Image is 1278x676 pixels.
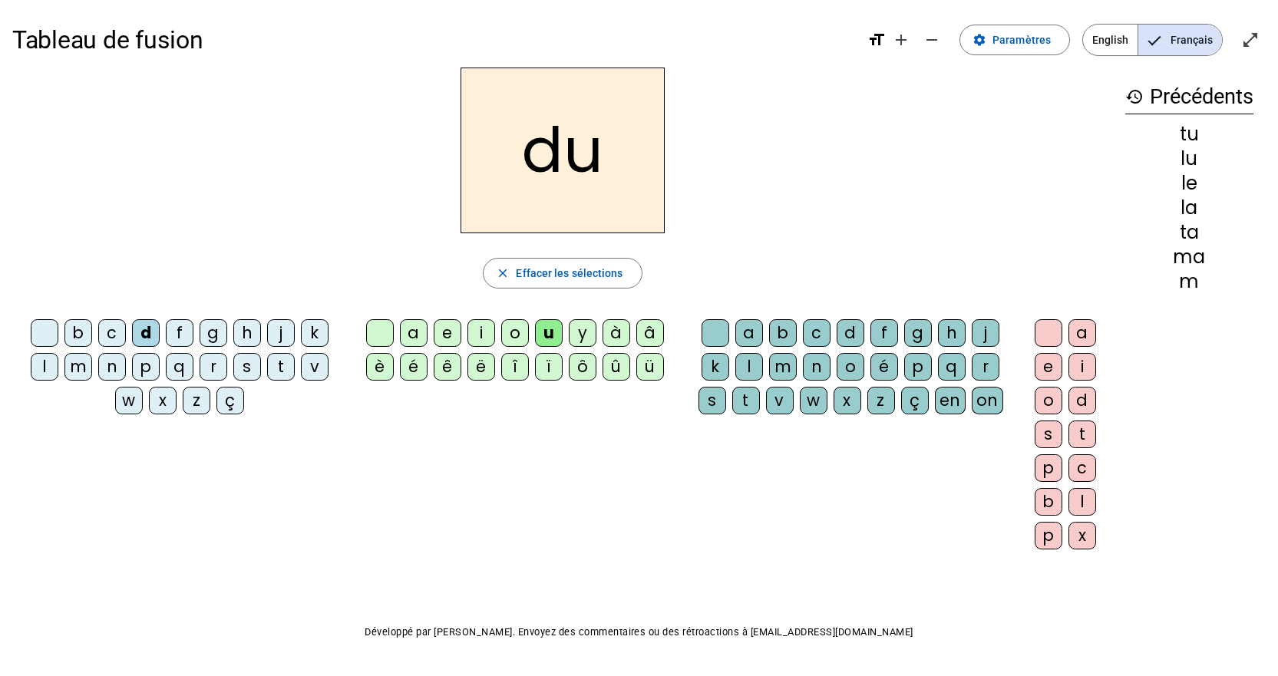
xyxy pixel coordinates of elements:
[886,25,916,55] button: Augmenter la taille de la police
[1082,24,1223,56] mat-button-toggle-group: Language selection
[735,353,763,381] div: l
[1125,80,1253,114] h3: Précédents
[935,387,966,414] div: en
[973,33,986,47] mat-icon: settings
[115,387,143,414] div: w
[959,25,1070,55] button: Paramètres
[233,319,261,347] div: h
[366,353,394,381] div: è
[732,387,760,414] div: t
[938,353,966,381] div: q
[434,319,461,347] div: e
[1035,488,1062,516] div: b
[972,353,999,381] div: r
[132,319,160,347] div: d
[569,319,596,347] div: y
[938,319,966,347] div: h
[267,319,295,347] div: j
[501,353,529,381] div: î
[183,387,210,414] div: z
[64,319,92,347] div: b
[904,353,932,381] div: p
[1068,522,1096,549] div: x
[1125,87,1144,106] mat-icon: history
[867,387,895,414] div: z
[467,353,495,381] div: ë
[149,387,177,414] div: x
[992,31,1051,49] span: Paramètres
[1068,387,1096,414] div: d
[200,353,227,381] div: r
[132,353,160,381] div: p
[434,353,461,381] div: ê
[803,353,831,381] div: n
[535,353,563,381] div: ï
[972,319,999,347] div: j
[923,31,941,49] mat-icon: remove
[1035,522,1062,549] div: p
[1241,31,1260,49] mat-icon: open_in_full
[870,319,898,347] div: f
[31,353,58,381] div: l
[200,319,227,347] div: g
[916,25,947,55] button: Diminuer la taille de la police
[803,319,831,347] div: c
[769,353,797,381] div: m
[636,319,664,347] div: â
[636,353,664,381] div: ü
[901,387,929,414] div: ç
[98,319,126,347] div: c
[1138,25,1222,55] span: Français
[766,387,794,414] div: v
[1083,25,1138,55] span: English
[98,353,126,381] div: n
[569,353,596,381] div: ô
[166,353,193,381] div: q
[496,266,510,280] mat-icon: close
[1125,150,1253,168] div: lu
[800,387,827,414] div: w
[972,387,1003,414] div: on
[769,319,797,347] div: b
[267,353,295,381] div: t
[1035,387,1062,414] div: o
[1125,199,1253,217] div: la
[501,319,529,347] div: o
[1235,25,1266,55] button: Entrer en plein écran
[1035,454,1062,482] div: p
[461,68,665,233] h2: du
[216,387,244,414] div: ç
[483,258,642,289] button: Effacer les sélections
[1125,272,1253,291] div: m
[535,319,563,347] div: u
[735,319,763,347] div: a
[702,353,729,381] div: k
[904,319,932,347] div: g
[603,353,630,381] div: û
[870,353,898,381] div: é
[892,31,910,49] mat-icon: add
[1068,420,1096,448] div: t
[1125,223,1253,242] div: ta
[1035,420,1062,448] div: s
[603,319,630,347] div: à
[400,353,428,381] div: é
[1068,454,1096,482] div: c
[1068,319,1096,347] div: a
[166,319,193,347] div: f
[837,353,864,381] div: o
[233,353,261,381] div: s
[301,353,329,381] div: v
[837,319,864,347] div: d
[867,31,886,49] mat-icon: format_size
[1068,488,1096,516] div: l
[64,353,92,381] div: m
[1068,353,1096,381] div: i
[1125,248,1253,266] div: ma
[1125,125,1253,143] div: tu
[834,387,861,414] div: x
[12,15,855,64] h1: Tableau de fusion
[1035,353,1062,381] div: e
[1125,174,1253,193] div: le
[467,319,495,347] div: i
